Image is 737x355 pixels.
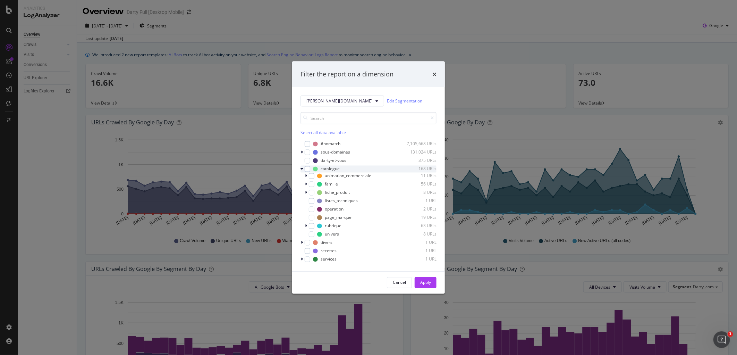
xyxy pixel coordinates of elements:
[321,256,337,262] div: services
[325,181,338,187] div: famille
[713,331,730,348] iframe: Intercom live chat
[415,277,437,288] button: Apply
[403,149,437,155] div: 131,024 URLs
[403,173,437,179] div: 11 URLs
[403,248,437,254] div: 1 URL
[403,240,437,246] div: 1 URL
[325,190,350,196] div: fiche_produit
[325,231,339,237] div: univers
[325,223,341,229] div: rubrique
[321,166,340,172] div: catalogue
[403,223,437,229] div: 63 URLs
[292,61,445,294] div: modal
[321,248,337,254] div: recettes
[403,206,437,212] div: 2 URLs
[321,240,332,246] div: divers
[321,149,350,155] div: sous-domaines
[321,158,346,164] div: darty-et-vous
[403,256,437,262] div: 1 URL
[321,141,340,147] div: #nomatch
[432,70,437,79] div: times
[403,141,437,147] div: 7,105,668 URLs
[728,331,733,337] span: 1
[387,277,412,288] button: Cancel
[325,206,344,212] div: operation
[300,112,437,124] input: Search
[387,97,422,105] a: Edit Segmentation
[306,98,373,104] span: darty.com
[325,173,371,179] div: animation_commerciale
[325,198,358,204] div: listes_techniques
[403,231,437,237] div: 8 URLs
[403,166,437,172] div: 168 URLs
[403,215,437,221] div: 19 URLs
[300,130,437,135] div: Select all data available
[403,198,437,204] div: 1 URL
[403,190,437,196] div: 8 URLs
[393,280,406,286] div: Cancel
[325,215,351,221] div: page_marque
[420,280,431,286] div: Apply
[300,95,384,106] button: [PERSON_NAME][DOMAIN_NAME]
[403,158,437,164] div: 375 URLs
[403,181,437,187] div: 56 URLs
[300,70,393,79] div: Filter the report on a dimension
